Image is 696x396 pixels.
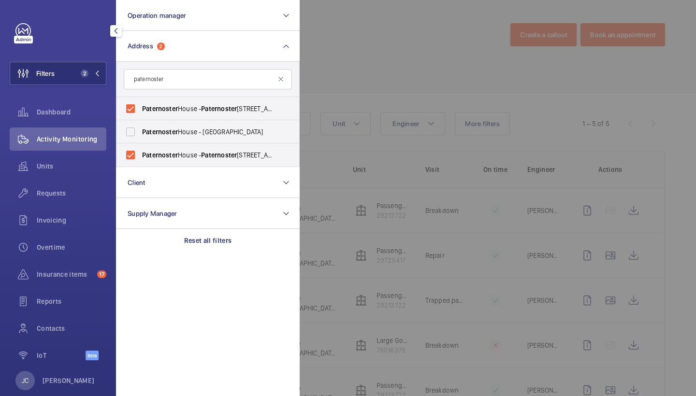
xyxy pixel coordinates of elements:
[37,324,106,333] span: Contacts
[43,376,95,385] p: [PERSON_NAME]
[37,161,106,171] span: Units
[37,188,106,198] span: Requests
[97,270,106,278] span: 17
[37,215,106,225] span: Invoicing
[37,107,106,117] span: Dashboard
[10,62,106,85] button: Filters2
[36,69,55,78] span: Filters
[37,242,106,252] span: Overtime
[37,269,93,279] span: Insurance items
[37,351,86,360] span: IoT
[37,297,106,306] span: Reports
[37,134,106,144] span: Activity Monitoring
[86,351,99,360] span: Beta
[22,376,29,385] p: JC
[81,70,88,77] span: 2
